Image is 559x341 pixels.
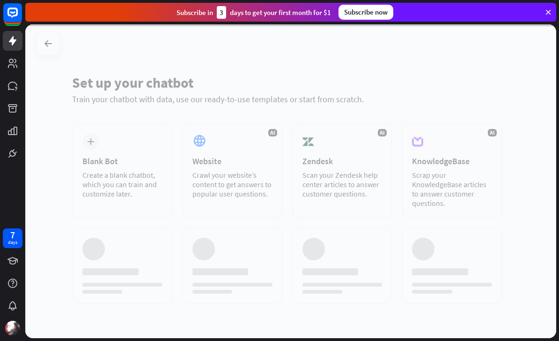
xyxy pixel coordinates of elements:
[338,5,393,20] div: Subscribe now
[8,239,17,246] div: days
[177,6,331,19] div: Subscribe in days to get your first month for $1
[10,231,15,239] div: 7
[217,6,226,19] div: 3
[3,228,22,248] a: 7 days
